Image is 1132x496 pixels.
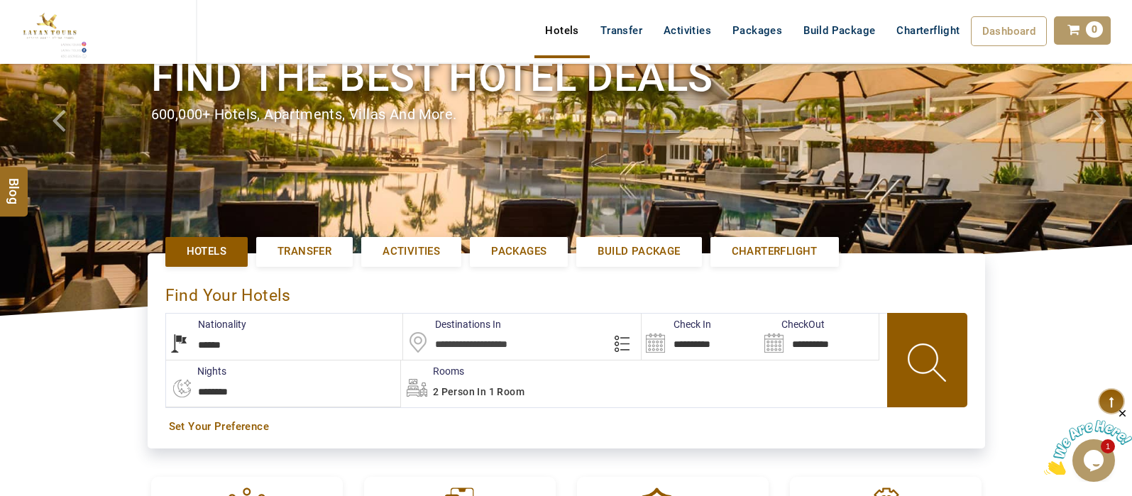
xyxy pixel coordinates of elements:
span: 0 [1086,21,1103,38]
label: CheckOut [760,317,825,331]
a: Build Package [576,237,701,266]
span: Activities [383,244,440,259]
label: nights [165,364,226,378]
a: Set Your Preference [169,419,964,434]
div: 600,000+ hotels, apartments, villas and more. [151,104,982,125]
span: Charterflight [896,24,960,37]
div: Find Your Hotels [165,271,967,313]
a: Hotels [534,16,589,45]
a: Activities [653,16,722,45]
a: Packages [722,16,793,45]
a: Charterflight [886,16,970,45]
span: 2 Person in 1 Room [433,386,524,397]
a: Hotels [165,237,248,266]
a: Packages [470,237,568,266]
span: Build Package [598,244,680,259]
input: Search [642,314,760,360]
span: Hotels [187,244,226,259]
iframe: chat widget [1044,407,1132,475]
a: Charterflight [710,237,839,266]
a: Transfer [256,237,353,266]
a: 0 [1054,16,1111,45]
label: Destinations In [403,317,501,331]
a: Transfer [590,16,653,45]
span: Charterflight [732,244,818,259]
label: Rooms [401,364,464,378]
label: Nationality [166,317,246,331]
span: Transfer [277,244,331,259]
label: Check In [642,317,711,331]
span: Dashboard [982,25,1036,38]
span: Blog [5,177,23,189]
span: Packages [491,244,546,259]
input: Search [760,314,879,360]
img: The Royal Line Holidays [11,6,88,60]
a: Activities [361,237,461,266]
a: Build Package [793,16,886,45]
